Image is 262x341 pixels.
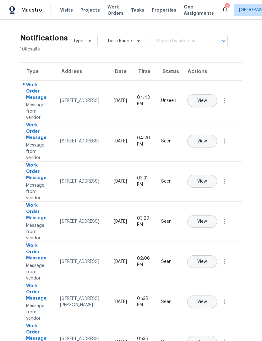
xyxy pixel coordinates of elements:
span: Type [73,38,83,44]
th: Type [20,63,55,80]
button: View [187,94,217,107]
div: [DATE] [114,98,127,104]
span: View [197,99,207,103]
div: 03:31 PM [137,175,151,188]
div: [DATE] [114,258,127,265]
div: 02:06 PM [137,255,151,268]
th: Address [55,63,109,80]
th: Date [109,63,132,80]
div: Message from vendor [26,303,50,322]
div: Seen [161,138,176,144]
button: View [187,296,217,308]
div: [STREET_ADDRESS] [60,138,104,144]
span: View [197,139,207,144]
button: View [187,215,217,228]
div: [DATE] [114,299,127,305]
span: View [197,179,207,184]
div: [STREET_ADDRESS] [60,178,104,184]
div: 04:20 PM [137,135,151,147]
div: Message from vendor [26,182,50,201]
div: Unseen [161,98,176,104]
div: [STREET_ADDRESS] [60,258,104,265]
th: Actions [181,63,242,80]
div: Work Order Message [26,242,50,263]
div: Message from vendor [26,142,50,161]
div: Work Order Message [26,122,50,142]
div: Seen [161,258,176,265]
div: 3 [225,4,229,10]
th: Status [156,63,181,80]
button: View [187,135,217,147]
span: View [197,219,207,224]
button: Open [219,37,228,45]
span: View [197,300,207,304]
input: Search by address [153,36,210,46]
div: Work Order Message [26,202,50,222]
div: [DATE] [114,138,127,144]
div: Seen [161,218,176,225]
div: Work Order Message [26,162,50,182]
div: Seen [161,178,176,184]
span: Visits [60,7,73,13]
div: Message from vendor [26,222,50,241]
div: 10 Results [20,46,68,52]
div: Work Order Message [26,82,50,102]
span: Properties [152,7,176,13]
span: Maestro [21,7,42,13]
div: [STREET_ADDRESS] [60,98,104,104]
div: Message from vendor [26,102,50,121]
span: Tasks [131,8,144,12]
div: 03:29 PM [137,215,151,228]
th: Time [132,63,156,80]
span: View [197,259,207,264]
span: Projects [80,7,100,13]
button: View [187,255,217,268]
div: Work Order Message [26,282,50,303]
div: 04:43 PM [137,94,151,107]
div: [STREET_ADDRESS] [60,218,104,225]
div: [DATE] [114,218,127,225]
div: 01:35 PM [137,296,151,308]
div: Seen [161,299,176,305]
span: Date Range [108,38,132,44]
button: View [187,175,217,188]
div: Message from vendor [26,263,50,281]
div: [DATE] [114,178,127,184]
span: Work Orders [107,4,123,16]
span: Geo Assignments [184,4,214,16]
h2: Notifications [20,35,68,41]
div: [STREET_ADDRESS][PERSON_NAME] [60,296,104,308]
